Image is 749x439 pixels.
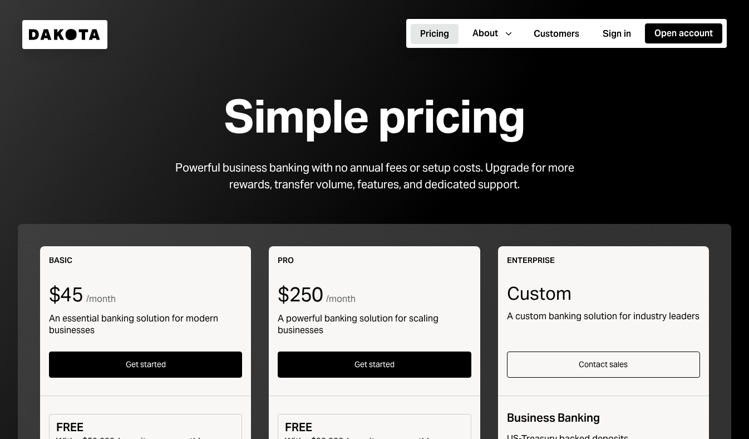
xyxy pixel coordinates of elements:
[507,409,700,426] div: Business Banking
[278,352,471,378] button: Get started
[86,293,116,305] div: / month
[49,313,242,336] div: An essential banking solution for modern businesses
[411,24,459,44] button: Pricing
[278,313,471,336] div: A powerful banking solution for scaling businesses
[285,419,464,436] div: FREE
[524,23,589,45] a: Customers
[472,27,498,40] div: About
[56,419,235,436] div: FREE
[593,23,640,45] a: Sign in
[278,284,323,306] div: $250
[49,284,83,306] div: $45
[507,255,700,266] div: Enterprise
[224,91,525,142] div: Simple pricing
[507,284,700,303] div: Custom
[161,159,588,193] div: Powerful business banking with no annual fees or setup costs. Upgrade for more rewards, transfer ...
[326,293,356,305] div: / month
[593,24,640,44] button: Sign in
[507,352,700,378] button: Contact sales
[49,352,242,378] button: Get started
[49,255,242,266] div: Basic
[411,23,459,45] a: Pricing
[507,310,700,322] div: A custom banking solution for industry leaders
[524,24,589,44] button: Customers
[645,23,722,43] button: Open account
[278,255,471,266] div: Pro
[463,23,520,43] button: About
